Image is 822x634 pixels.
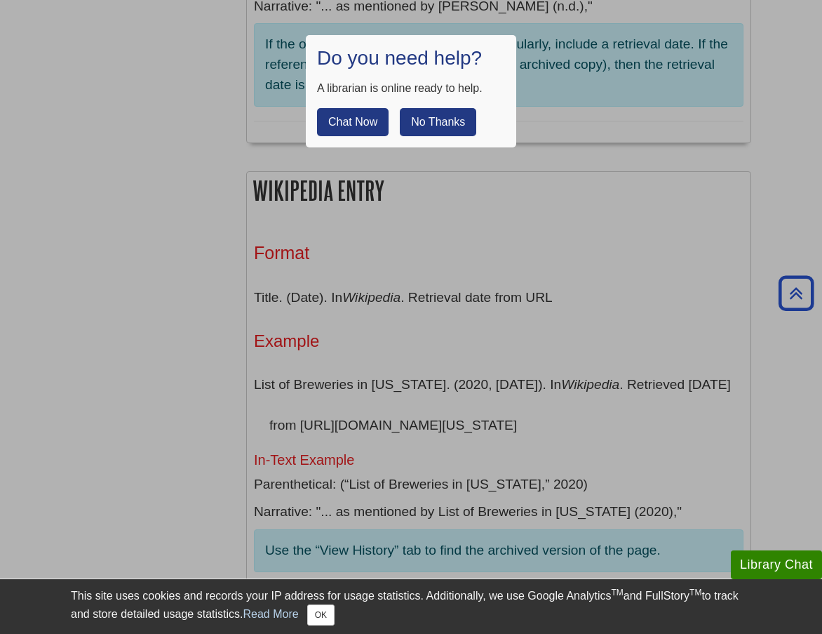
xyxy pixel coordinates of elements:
div: A librarian is online ready to help. [317,80,505,97]
a: Read More [243,608,298,620]
button: No Thanks [400,108,476,136]
div: This site uses cookies and records your IP address for usage statistics. Additionally, we use Goo... [71,588,751,626]
sup: TM [689,588,701,597]
button: Library Chat [731,550,822,579]
h1: Do you need help? [317,46,505,70]
button: Chat Now [317,108,389,136]
sup: TM [611,588,623,597]
button: Close [307,605,335,626]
